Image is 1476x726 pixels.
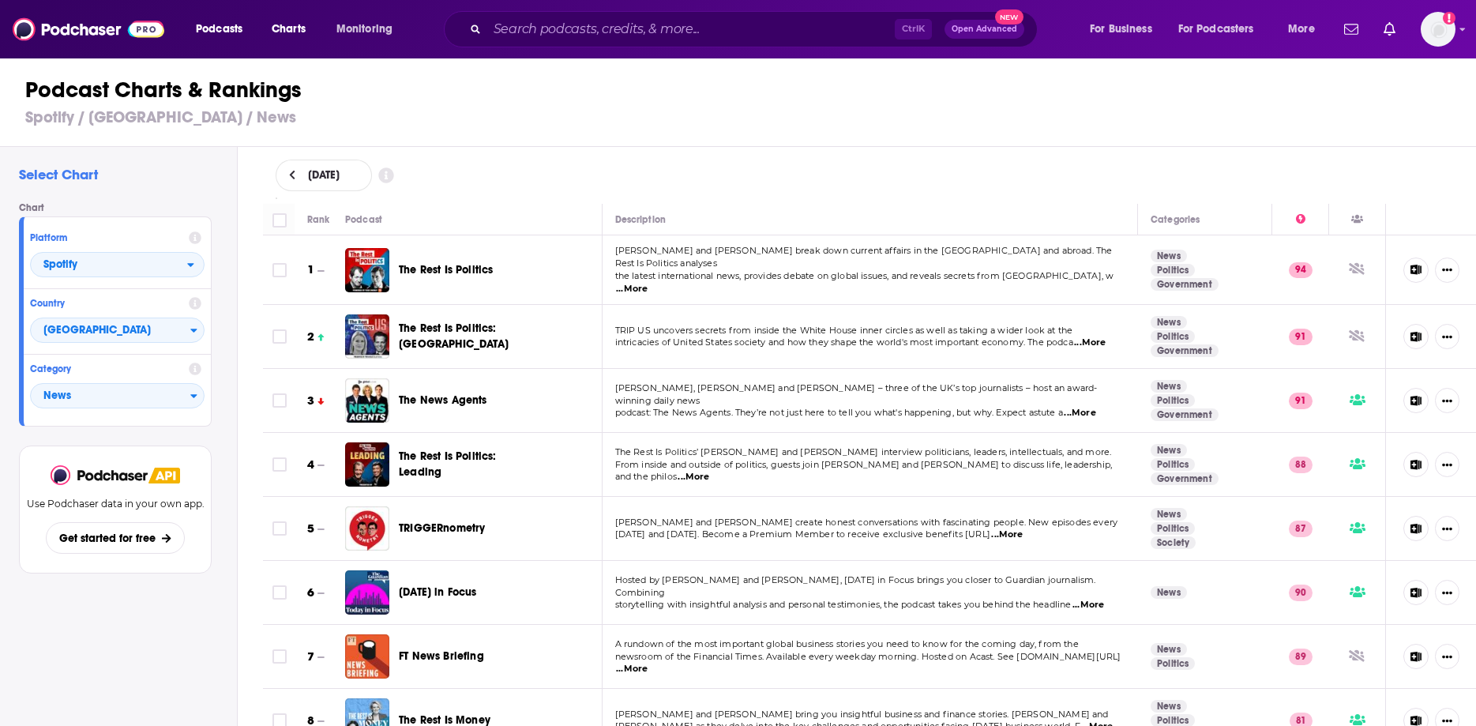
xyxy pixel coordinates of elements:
[945,20,1024,39] button: Open AdvancedNew
[30,252,205,277] button: open menu
[1435,324,1459,349] button: Show More Button
[615,337,1073,348] span: intricacies of United States society and how they shape the world's most important economy. The p...
[1151,657,1195,670] a: Politics
[399,393,487,407] span: The News Agents
[399,393,487,408] a: The News Agents
[1064,407,1095,419] span: ...More
[272,585,287,600] span: Toggle select row
[1151,458,1195,471] a: Politics
[345,442,389,487] img: The Rest Is Politics: Leading
[27,498,205,510] p: Use Podchaser data in your own app.
[615,709,1109,720] span: [PERSON_NAME] and [PERSON_NAME] bring you insightful business and finance stories. [PERSON_NAME] and
[615,382,1098,406] span: [PERSON_NAME], [PERSON_NAME] and [PERSON_NAME] – three of the UK’s top journalists – host an awar...
[1289,649,1313,664] p: 89
[307,261,314,279] h3: 1
[616,283,648,295] span: ...More
[952,25,1017,33] span: Open Advanced
[1178,18,1254,40] span: For Podcasters
[459,11,1053,47] div: Search podcasts, credits, & more...
[30,252,205,277] h2: Platforms
[1289,329,1313,344] p: 91
[307,648,314,666] h3: 7
[991,529,1023,541] span: ...More
[487,17,895,42] input: Search podcasts, credits, & more...
[30,318,205,343] div: Countries
[345,248,389,292] img: The Rest Is Politics
[1079,17,1172,42] button: open menu
[1151,330,1195,343] a: Politics
[1151,380,1187,393] a: News
[1435,452,1459,477] button: Show More Button
[1443,12,1455,24] svg: Add a profile image
[615,446,1112,457] span: The Rest Is Politics’ [PERSON_NAME] and [PERSON_NAME] interview politicians, leaders, intellectua...
[307,328,314,346] h3: 2
[25,107,1464,127] h3: Spotify / [GEOGRAPHIC_DATA] / News
[31,383,190,410] span: News
[615,210,666,229] div: Description
[272,393,287,408] span: Toggle select row
[1168,17,1277,42] button: open menu
[272,649,287,664] span: Toggle select row
[615,638,1079,649] span: A rundown of the most important global business stories you need to know for the coming day, from...
[19,202,224,213] h4: Chart
[399,450,497,479] span: The Rest Is Politics: Leading
[1377,16,1402,43] a: Show notifications dropdown
[1151,264,1195,276] a: Politics
[616,663,648,675] span: ...More
[345,506,389,551] a: TRIGGERnometry
[185,17,263,42] button: open menu
[1435,516,1459,541] button: Show More Button
[615,459,1113,483] span: From inside and outside of politics, guests join [PERSON_NAME] and [PERSON_NAME] to discuss life,...
[615,517,1118,528] span: [PERSON_NAME] and [PERSON_NAME] create honest conversations with fascinating people. New episodes...
[1151,408,1219,421] a: Government
[1289,585,1313,600] p: 90
[13,14,164,44] img: Podchaser - Follow, Share and Rate Podcasts
[615,599,1072,610] span: storytelling with insightful analysis and personal testimonies, the podcast takes you behind the ...
[30,298,182,309] h4: Country
[1151,278,1219,291] a: Government
[1151,316,1187,329] a: News
[1289,457,1313,472] p: 88
[615,325,1073,336] span: TRIP US uncovers secrets from inside the White House inner circles as well as taking a wider look...
[1289,521,1313,536] p: 87
[345,314,389,359] img: The Rest Is Politics: US
[1288,18,1315,40] span: More
[1338,16,1365,43] a: Show notifications dropdown
[1151,508,1187,521] a: News
[308,170,340,181] span: [DATE]
[678,471,709,483] span: ...More
[1277,17,1335,42] button: open menu
[1151,472,1219,485] a: Government
[1151,444,1187,457] a: News
[261,17,315,42] a: Charts
[345,634,389,679] img: FT News Briefing
[325,17,413,42] button: open menu
[1435,644,1459,669] button: Show More Button
[336,18,392,40] span: Monitoring
[399,521,485,536] a: TRIGGERnometry
[1151,210,1200,229] div: Categories
[51,465,148,485] img: Podchaser - Follow, Share and Rate Podcasts
[30,383,205,408] div: Categories
[1151,394,1195,407] a: Politics
[615,574,1096,598] span: Hosted by [PERSON_NAME] and [PERSON_NAME], [DATE] in Focus brings you closer to Guardian journali...
[345,570,389,615] img: Today in Focus
[345,378,389,423] a: The News Agents
[30,232,182,243] h4: Platform
[307,456,314,474] h3: 4
[1151,536,1196,549] a: Society
[272,521,287,536] span: Toggle select row
[1074,337,1106,349] span: ...More
[399,521,485,535] span: TRIGGERnometry
[615,270,1114,281] span: the latest international news, provides debate on global issues, and reveals secrets from [GEOGRA...
[615,529,990,540] span: [DATE] and [DATE]. Become a Premium Member to receive exclusive benefits [URL]
[1351,210,1363,229] div: Has Guests
[272,18,306,40] span: Charts
[615,245,1113,269] span: [PERSON_NAME] and [PERSON_NAME] break down current affairs in the [GEOGRAPHIC_DATA] and abroad. T...
[995,9,1023,24] span: New
[399,322,509,351] span: The Rest Is Politics: [GEOGRAPHIC_DATA]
